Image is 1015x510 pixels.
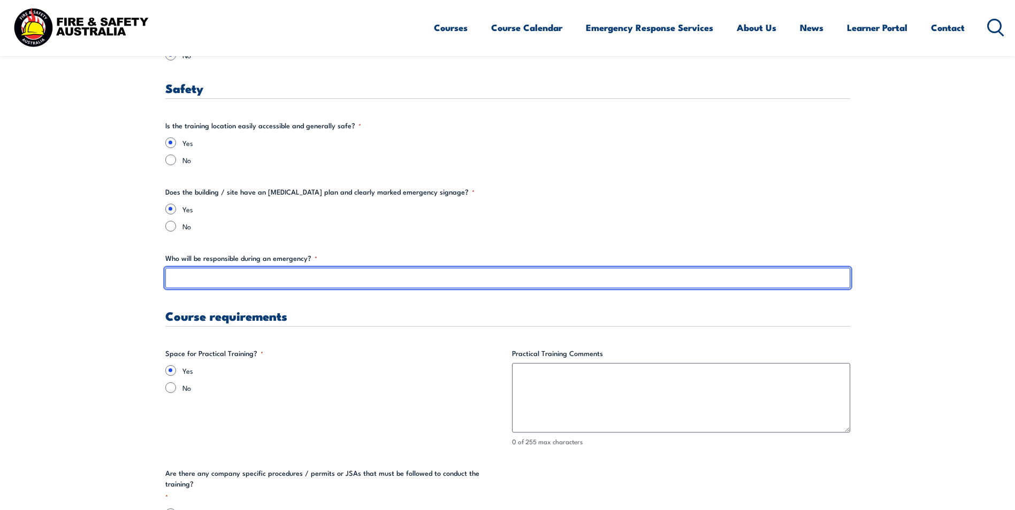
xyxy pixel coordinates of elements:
div: 0 of 255 max characters [512,437,850,447]
h3: Safety [165,82,850,94]
a: About Us [737,13,776,42]
legend: Are there any company specific procedures / permits or JSAs that must be followed to conduct the ... [165,468,503,501]
h3: Course requirements [165,310,850,322]
label: Yes [182,365,503,376]
a: Courses [434,13,468,42]
label: Who will be responsible during an emergency? [165,253,850,264]
a: Contact [931,13,965,42]
legend: Does the building / site have an [MEDICAL_DATA] plan and clearly marked emergency signage? [165,187,475,197]
label: Practical Training Comments [512,348,850,359]
a: Course Calendar [491,13,562,42]
a: Learner Portal [847,13,907,42]
legend: Space for Practical Training? [165,348,263,359]
label: No [182,154,850,165]
a: Emergency Response Services [586,13,713,42]
legend: Is the training location easily accessible and generally safe? [165,120,361,131]
label: No [182,221,850,231]
label: Yes [182,204,850,214]
label: No [182,382,503,393]
a: News [800,13,823,42]
label: Yes [182,137,850,148]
